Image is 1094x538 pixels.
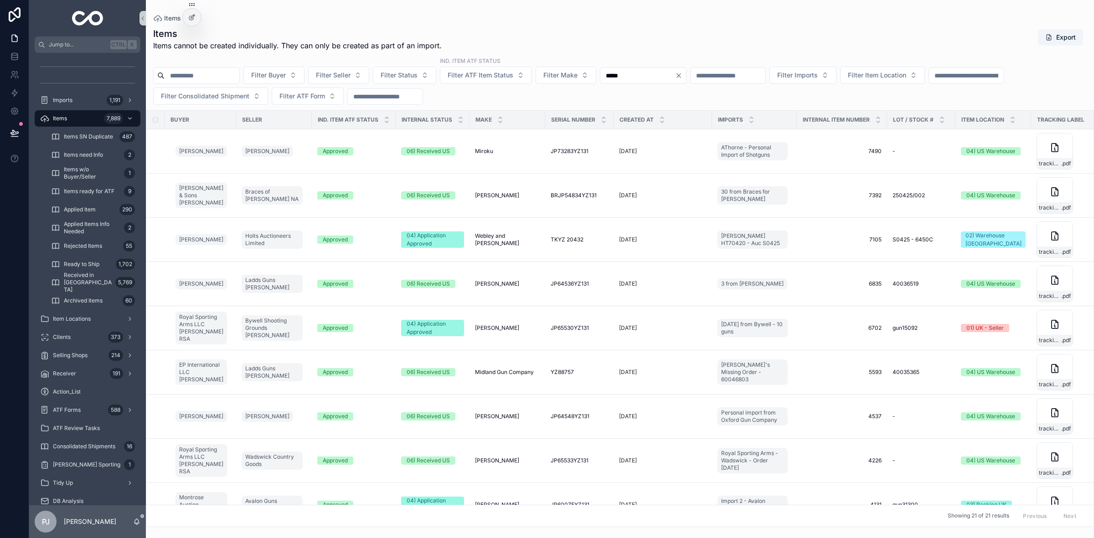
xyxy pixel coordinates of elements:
span: Item Locations [53,315,91,323]
a: 4537 [802,413,882,420]
a: Receiver191 [35,365,140,382]
span: Royal Sporting Arms - Wadswick - Order [DATE] [721,450,784,471]
a: tracking_label.pdf [1037,398,1094,435]
a: Braces of [PERSON_NAME] NA [242,186,303,205]
span: 40036519 [893,280,919,287]
span: Bywell Shooting Grounds [PERSON_NAME] [245,317,299,339]
a: tracking_label.pdf [1037,221,1094,258]
a: 7490 [802,148,882,155]
a: tracking_label.pdf [1037,177,1094,214]
span: Ctrl [110,40,127,49]
a: 40036519 [893,280,950,287]
span: Miroku [475,148,493,155]
p: [DATE] [619,369,637,376]
a: [PERSON_NAME] [475,324,540,332]
span: [PERSON_NAME] HT70420 - Auc S0425 [721,232,784,247]
div: 06) Received US [407,368,450,376]
div: 04) Application Approved [407,320,459,336]
span: Selling Shops [53,352,88,359]
span: Holts Auctioneers Limited [245,232,299,247]
a: [PERSON_NAME] [475,413,540,420]
a: [DATE] [619,236,707,243]
div: 487 [119,131,135,142]
a: Items need Info2 [46,147,140,163]
span: Applied Items Info Needed [64,220,120,235]
button: Clear [675,72,686,79]
a: 06) Received US [401,412,464,420]
div: 06) Received US [407,280,450,288]
a: EP International LLC [PERSON_NAME] [175,359,227,385]
span: Webley and [PERSON_NAME] [475,232,540,247]
div: 2 [124,222,135,233]
span: Imports [53,97,72,104]
span: ATF Review Tasks [53,425,100,432]
span: K [129,41,136,48]
span: [PERSON_NAME]'s Missing Order - 60046803 [721,361,784,383]
a: Holts Auctioneers Limited [242,229,306,251]
a: 40035365 [893,369,950,376]
a: JP64548YZ131 [551,413,608,420]
a: Royal Sporting Arms LLC [PERSON_NAME] RSA [175,444,227,477]
button: Select Button [769,67,836,84]
div: scrollable content [29,53,146,505]
a: Wadswick Country Goods [242,450,306,471]
span: [PERSON_NAME] [475,324,519,332]
span: 40035365 [893,369,919,376]
span: Ladds Guns [PERSON_NAME] [245,365,299,379]
a: 04) US Warehouse [961,147,1026,155]
span: .pdf [1061,425,1071,432]
div: 16 [124,441,135,452]
span: Clients [53,333,71,341]
div: 01) UK - Seller [966,324,1004,332]
div: 7,889 [104,113,123,124]
button: Select Button [153,87,268,105]
a: [DATE] [619,324,707,332]
div: 06) Received US [407,147,450,155]
a: [PERSON_NAME] [175,234,227,245]
span: Ready to Ship [64,261,99,268]
a: Ladds Guns [PERSON_NAME] [242,361,306,383]
span: [PERSON_NAME] [179,236,223,243]
div: 588 [108,405,123,415]
a: Items SN Duplicate487 [46,128,140,145]
div: 04) US Warehouse [966,456,1015,465]
a: 30 from Braces for [PERSON_NAME] [717,186,788,205]
a: [PERSON_NAME] [475,457,540,464]
a: 06) Received US [401,368,464,376]
a: Personal import from Oxford Gun Company [717,407,788,425]
a: Applied Item290 [46,201,140,218]
span: Rejected Items [64,242,102,250]
a: Royal Sporting Arms - Wadswick - Order [DATE] [717,446,791,475]
button: Jump to...CtrlK [35,36,140,53]
a: 04) US Warehouse [961,191,1026,200]
span: YZ88757 [551,369,574,376]
a: Ladds Guns [PERSON_NAME] [242,363,303,381]
a: 04) US Warehouse [961,280,1026,288]
span: - [893,148,895,155]
a: 6702 [802,324,882,332]
div: 1,191 [107,95,123,106]
button: Select Button [536,67,596,84]
span: [PERSON_NAME] [245,413,289,420]
span: Filter Item Location [848,71,906,80]
a: [PERSON_NAME] HT70420 - Auc S0425 [717,229,791,251]
a: [DATE] [619,280,707,287]
a: Rejected Items55 [46,238,140,254]
a: Royal Sporting Arms - Wadswick - Order [DATE] [717,448,788,473]
a: TKYZ 20432 [551,236,608,243]
p: [DATE] [619,413,637,420]
div: 04) US Warehouse [966,412,1015,420]
a: AThorne - Personal Import of Shotguns [717,140,791,162]
a: Items w/o Buyer/Seller1 [46,165,140,181]
a: Applied Items Info Needed2 [46,220,140,236]
button: Select Button [243,67,304,84]
a: [DATE] [619,369,707,376]
a: Approved [317,412,390,420]
a: Approved [317,456,390,465]
button: Select Button [440,67,532,84]
div: Approved [323,236,348,244]
a: 04) US Warehouse [961,412,1026,420]
label: ind. Item ATF Status [440,56,501,65]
